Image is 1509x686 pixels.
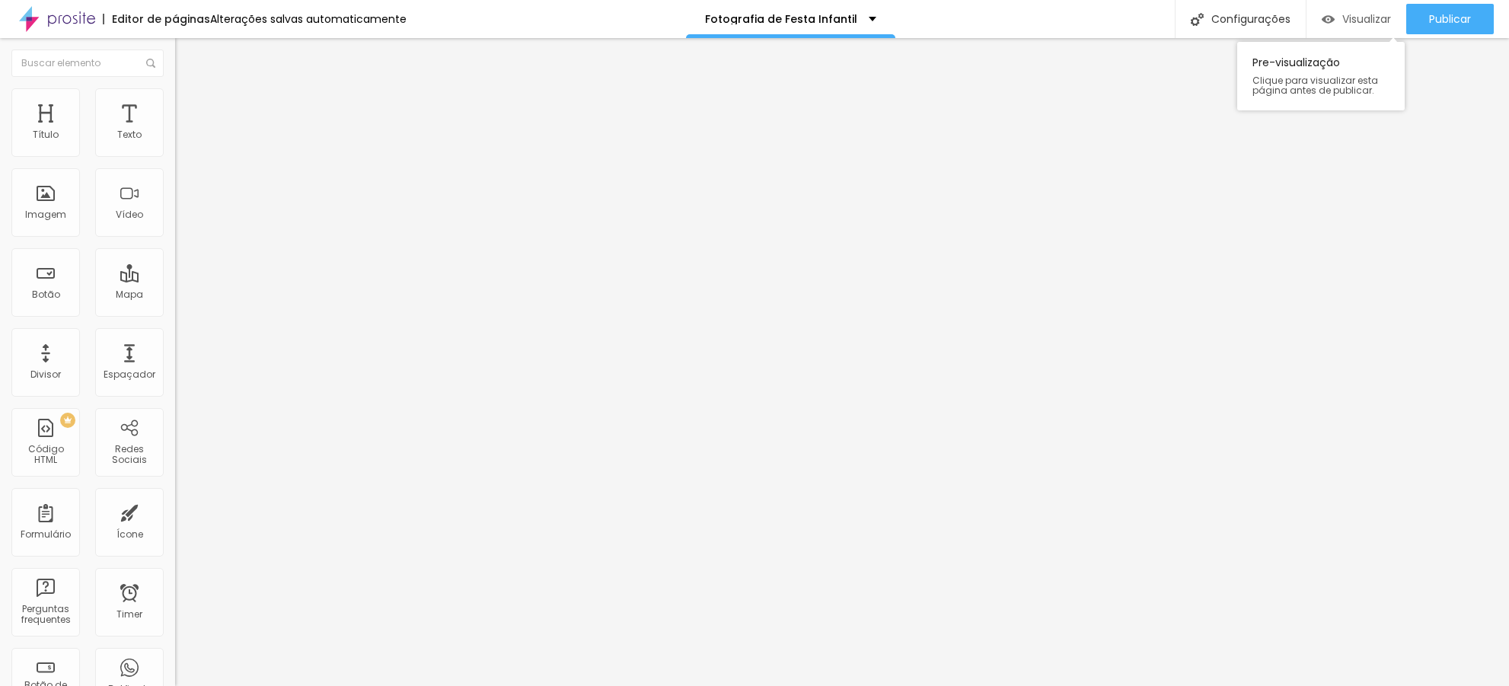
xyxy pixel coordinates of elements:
[15,444,75,466] div: Código HTML
[1237,42,1405,110] div: Pre-visualização
[117,129,142,140] div: Texto
[11,49,164,77] input: Buscar elemento
[1252,75,1389,95] span: Clique para visualizar esta página antes de publicar.
[1322,13,1335,26] img: view-1.svg
[103,14,210,24] div: Editor de páginas
[1342,13,1391,25] span: Visualizar
[1429,13,1471,25] span: Publicar
[116,529,143,540] div: Ícone
[116,609,142,620] div: Timer
[30,369,61,380] div: Divisor
[1406,4,1494,34] button: Publicar
[116,289,143,300] div: Mapa
[33,129,59,140] div: Título
[1191,13,1204,26] img: Icone
[32,289,60,300] div: Botão
[175,38,1509,686] iframe: Editor
[116,209,143,220] div: Vídeo
[99,444,159,466] div: Redes Sociais
[25,209,66,220] div: Imagem
[21,529,71,540] div: Formulário
[1306,4,1406,34] button: Visualizar
[210,14,407,24] div: Alterações salvas automaticamente
[146,59,155,68] img: Icone
[705,14,857,24] p: Fotografia de Festa Infantil
[104,369,155,380] div: Espaçador
[15,604,75,626] div: Perguntas frequentes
